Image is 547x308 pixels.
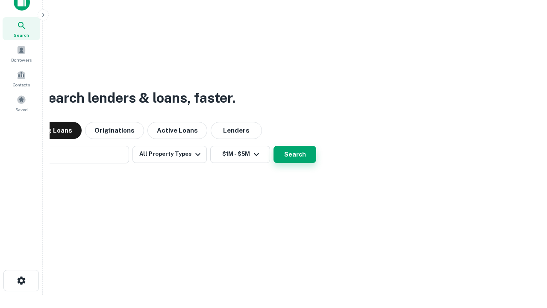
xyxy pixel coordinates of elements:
[132,146,207,163] button: All Property Types
[11,56,32,63] span: Borrowers
[85,122,144,139] button: Originations
[3,67,40,90] a: Contacts
[3,42,40,65] a: Borrowers
[273,146,316,163] button: Search
[3,17,40,40] a: Search
[504,240,547,281] iframe: Chat Widget
[15,106,28,113] span: Saved
[39,88,235,108] h3: Search lenders & loans, faster.
[13,81,30,88] span: Contacts
[147,122,207,139] button: Active Loans
[14,32,29,38] span: Search
[211,122,262,139] button: Lenders
[210,146,270,163] button: $1M - $5M
[3,92,40,115] a: Saved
